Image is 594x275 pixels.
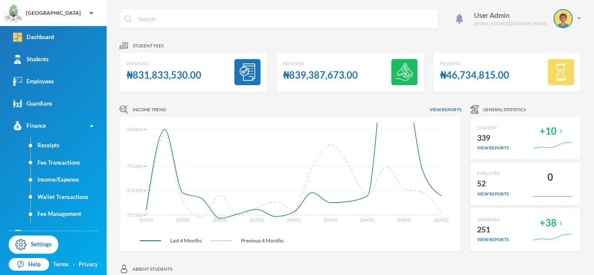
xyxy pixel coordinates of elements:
[79,260,98,269] a: Privacy
[477,145,509,151] div: view reports
[397,217,411,222] tspan: [DATE]
[124,127,143,132] tspan: 9556865
[31,171,107,189] a: Income/Expense
[161,237,210,245] span: Last 4 Months
[324,217,337,222] tspan: [DATE]
[73,260,75,269] div: ·
[127,67,201,84] div: ₦831,833,530.00
[133,43,164,49] span: Student fees
[9,235,58,254] a: Settings
[283,67,358,84] div: ₦839,387,673.00
[477,170,509,177] div: EMPLOYEE
[13,33,54,42] div: Dashboard
[360,217,374,222] tspan: [DATE]
[540,123,557,140] div: +10
[477,223,509,237] div: 251
[137,9,434,29] input: Search
[477,125,509,131] div: STUDENT
[53,260,69,269] a: Terms
[434,217,448,222] tspan: [DATE]
[477,236,509,243] div: view reports
[474,10,547,20] div: User Admin
[474,20,547,27] div: [EMAIL_ADDRESS][DOMAIN_NAME]
[139,217,153,222] tspan: [DATE]
[287,217,301,222] tspan: [DATE]
[176,217,190,222] tspan: [DATE]
[13,121,46,130] div: Finance
[477,131,509,145] div: 339
[477,191,509,197] div: view reports
[133,266,172,272] span: Absent students
[540,215,557,232] div: +38
[483,106,526,113] span: General Statistics
[124,15,132,23] img: search
[120,52,267,92] a: Invoiced₦831,833,530.00
[5,5,22,22] img: logo
[9,258,49,271] a: Help
[127,212,143,218] tspan: 771100
[433,52,581,92] a: Pending₦46,734,815.00
[213,217,227,222] tspan: [DATE]
[13,99,52,108] div: Guardians
[440,60,509,67] div: Pending
[547,169,553,186] div: 0
[31,137,107,154] a: Receipts
[13,55,49,64] div: Students
[31,205,107,223] a: Fee Management
[124,163,143,169] tspan: 5771100
[26,9,81,17] div: [GEOGRAPHIC_DATA]
[124,188,143,193] tspan: 3271100
[13,229,48,239] div: Subjects
[250,217,264,222] tspan: [DATE]
[232,237,292,245] span: Previous 4 Months
[554,10,572,27] img: STUDENT
[31,154,107,172] a: Fee Transactions
[477,177,509,191] div: 52
[31,189,107,206] a: Wallet Transactions
[477,216,509,223] div: GUARDIAN
[127,60,201,67] div: Invoiced
[283,60,358,67] div: Received
[13,77,54,86] div: Employees
[133,106,166,113] span: Income Trend
[430,106,461,113] span: View reports
[440,67,509,84] div: ₦46,734,815.00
